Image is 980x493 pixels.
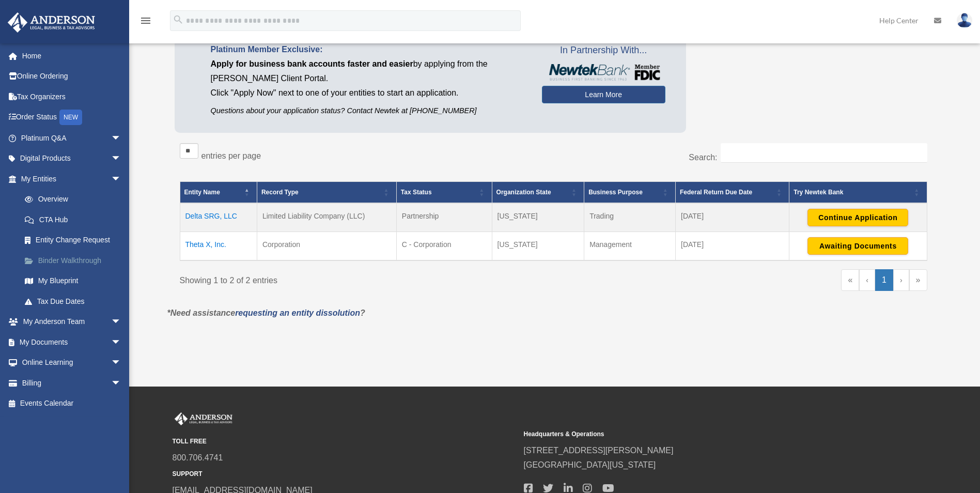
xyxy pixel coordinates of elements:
[396,232,492,260] td: C - Corporation
[180,232,257,260] td: Theta X, Inc.
[789,181,927,203] th: Try Newtek Bank : Activate to sort
[14,209,137,230] a: CTA Hub
[180,203,257,232] td: Delta SRG, LLC
[7,352,137,373] a: Online Learningarrow_drop_down
[173,453,223,462] a: 800.706.4741
[875,269,893,291] a: 1
[59,110,82,125] div: NEW
[7,168,137,189] a: My Entitiesarrow_drop_down
[14,250,137,271] a: Binder Walkthrough
[542,42,665,59] span: In Partnership With...
[7,45,137,66] a: Home
[7,393,137,414] a: Events Calendar
[111,312,132,333] span: arrow_drop_down
[257,203,396,232] td: Limited Liability Company (LLC)
[184,189,220,196] span: Entity Name
[173,14,184,25] i: search
[111,148,132,170] span: arrow_drop_down
[5,12,98,33] img: Anderson Advisors Platinum Portal
[14,271,137,291] a: My Blueprint
[909,269,927,291] a: Last
[542,86,665,103] a: Learn More
[396,203,492,232] td: Partnership
[14,230,137,251] a: Entity Change Request
[7,148,137,169] a: Digital Productsarrow_drop_down
[211,59,413,68] span: Apply for business bank accounts faster and easier
[7,128,137,148] a: Platinum Q&Aarrow_drop_down
[180,269,546,288] div: Showing 1 to 2 of 2 entries
[111,373,132,394] span: arrow_drop_down
[794,186,911,198] div: Try Newtek Bank
[401,189,432,196] span: Tax Status
[496,189,551,196] span: Organization State
[807,237,908,255] button: Awaiting Documents
[139,18,152,27] a: menu
[7,373,137,393] a: Billingarrow_drop_down
[139,14,152,27] i: menu
[841,269,859,291] a: First
[524,429,868,440] small: Headquarters & Operations
[7,332,137,352] a: My Documentsarrow_drop_down
[111,168,132,190] span: arrow_drop_down
[584,181,676,203] th: Business Purpose: Activate to sort
[957,13,972,28] img: User Pic
[111,332,132,353] span: arrow_drop_down
[257,232,396,260] td: Corporation
[211,86,526,100] p: Click "Apply Now" next to one of your entities to start an application.
[492,181,584,203] th: Organization State: Activate to sort
[111,352,132,374] span: arrow_drop_down
[167,309,365,317] em: *Need assistance ?
[257,181,396,203] th: Record Type: Activate to sort
[211,42,526,57] p: Platinum Member Exclusive:
[14,291,137,312] a: Tax Due Dates
[689,153,717,162] label: Search:
[235,309,360,317] a: requesting an entity dissolution
[524,460,656,469] a: [GEOGRAPHIC_DATA][US_STATE]
[676,181,789,203] th: Federal Return Due Date: Activate to sort
[396,181,492,203] th: Tax Status: Activate to sort
[807,209,908,226] button: Continue Application
[211,104,526,117] p: Questions about your application status? Contact Newtek at [PHONE_NUMBER]
[261,189,299,196] span: Record Type
[173,412,235,426] img: Anderson Advisors Platinum Portal
[14,189,132,210] a: Overview
[584,203,676,232] td: Trading
[584,232,676,260] td: Management
[676,232,789,260] td: [DATE]
[201,151,261,160] label: entries per page
[173,436,517,447] small: TOLL FREE
[7,107,137,128] a: Order StatusNEW
[7,86,137,107] a: Tax Organizers
[859,269,875,291] a: Previous
[7,312,137,332] a: My Anderson Teamarrow_drop_down
[524,446,674,455] a: [STREET_ADDRESS][PERSON_NAME]
[680,189,752,196] span: Federal Return Due Date
[111,128,132,149] span: arrow_drop_down
[211,57,526,86] p: by applying from the [PERSON_NAME] Client Portal.
[547,64,660,81] img: NewtekBankLogoSM.png
[588,189,643,196] span: Business Purpose
[180,181,257,203] th: Entity Name: Activate to invert sorting
[893,269,909,291] a: Next
[492,203,584,232] td: [US_STATE]
[173,469,517,480] small: SUPPORT
[676,203,789,232] td: [DATE]
[492,232,584,260] td: [US_STATE]
[7,66,137,87] a: Online Ordering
